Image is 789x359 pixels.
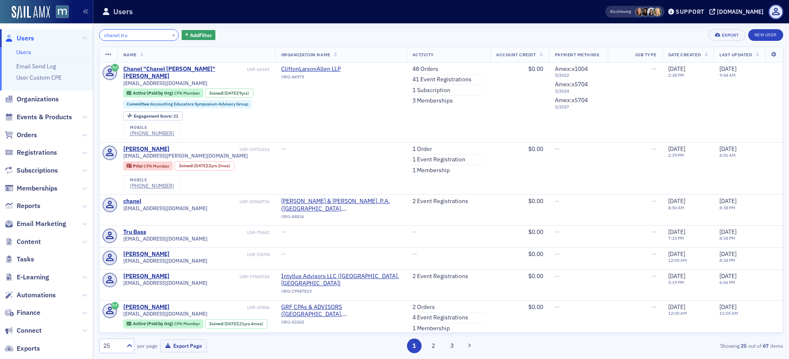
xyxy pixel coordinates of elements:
span: [EMAIL_ADDRESS][DOMAIN_NAME] [123,80,207,86]
a: Automations [5,291,56,300]
div: Committee: [123,100,252,108]
h1: Users [113,7,133,17]
label: per page [137,342,157,349]
a: Intyllus Advisors LLC ([GEOGRAPHIC_DATA], [GEOGRAPHIC_DATA]) [281,273,401,287]
div: USR-75442 [147,230,270,235]
span: [EMAIL_ADDRESS][DOMAIN_NAME] [123,236,207,242]
span: Content [17,237,41,246]
span: Active (Paid by Org) [133,90,174,96]
a: 2 Event Registrations [412,273,468,280]
div: Active (Paid by Org): Active (Paid by Org): CPA Member [123,319,204,329]
a: Organizations [5,95,59,104]
span: $0.00 [528,272,543,280]
time: 8:38 PM [719,257,735,263]
span: [DATE] [719,197,737,205]
span: — [555,272,559,280]
button: 2 [426,339,440,353]
span: [EMAIL_ADDRESS][PERSON_NAME][DOMAIN_NAME] [123,153,248,159]
span: E-Learning [17,273,49,282]
a: chanel [123,198,141,205]
time: 12:00 AM [668,257,687,263]
span: — [555,303,559,311]
time: 8:50 AM [668,205,684,211]
span: [DATE] [719,228,737,236]
time: 8:38 PM [719,205,735,211]
strong: 25 [739,342,748,349]
button: 3 [445,339,459,353]
span: Amex : x5704 [555,80,588,88]
span: Tasks [17,255,34,264]
a: Events & Products [5,113,72,122]
span: GRF CPAs & ADVISORS (Bethesda, MD) [281,304,401,318]
a: [PERSON_NAME] [123,251,170,258]
div: [PHONE_NUMBER] [130,130,174,136]
a: Exports [5,344,40,353]
span: Reports [17,201,40,211]
div: ORG-44975 [281,74,357,83]
time: 8:51 AM [719,152,736,158]
span: [EMAIL_ADDRESS][DOMAIN_NAME] [123,280,207,286]
button: AddFilter [182,30,216,40]
span: [DATE] [225,321,237,326]
time: 8:38 PM [719,235,735,241]
a: Users [16,48,31,56]
a: Connect [5,326,42,335]
a: New User [748,29,783,41]
button: Export Page [160,339,207,352]
a: 2 Orders [412,304,435,311]
span: [DATE] [719,272,737,280]
img: SailAMX [56,5,69,18]
a: Tru Bass [123,228,146,236]
span: Gary R. Bozel & Assoc., P.A. (Towson, MD) [281,198,401,212]
span: Date Created [668,52,701,58]
a: Prior CPA Member [127,163,169,168]
span: Email Marketing [17,219,66,228]
img: SailAMX [12,6,50,19]
a: GRF CPAs & ADVISORS ([GEOGRAPHIC_DATA], [GEOGRAPHIC_DATA]) [281,304,401,318]
span: [DATE] [668,250,685,258]
a: Chanel "Chanel [PERSON_NAME]" [PERSON_NAME] [123,65,246,80]
time: 6:06 PM [719,279,735,285]
span: [DATE] [719,250,737,258]
div: Engagement Score: 21 [123,111,182,121]
div: mobile [130,125,174,130]
span: Joined : [179,163,195,168]
span: Job Type [635,52,657,58]
span: 3 / 2024 [555,88,602,94]
a: [PERSON_NAME] [123,304,170,311]
span: [DATE] [719,65,737,73]
a: Email Send Log [16,63,56,70]
span: 5 / 2022 [555,73,602,78]
a: Finance [5,308,40,317]
a: Orders [5,131,37,140]
span: Memberships [17,184,57,193]
span: [DATE] [719,303,737,311]
a: Content [5,237,41,246]
a: Active (Paid by Org) CPA Member [127,321,200,326]
span: Name [123,52,137,58]
div: (21yrs 4mos) [225,321,263,326]
span: 3 / 2027 [555,104,602,110]
span: Amex : x5704 [555,96,588,104]
span: — [652,250,657,258]
span: — [652,145,657,153]
div: Active (Paid by Org): Active (Paid by Org): CPA Member [123,88,204,98]
div: [DOMAIN_NAME] [717,8,764,15]
span: Account Credit [496,52,536,58]
span: Committee : [127,101,150,107]
a: 1 Subscription [412,87,450,94]
span: — [281,228,286,236]
button: 1 [407,339,422,353]
a: 2 Event Registrations [412,198,468,205]
span: Add Filter [190,31,212,39]
span: Amex : x1004 [555,65,588,73]
span: $0.00 [528,303,543,311]
div: USR-20068756 [142,199,270,204]
span: — [412,228,417,236]
div: [PERSON_NAME] [123,273,170,280]
div: (2yrs 2mos) [194,163,230,168]
a: 3 Memberships [412,97,453,105]
div: USR-19585924 [171,274,270,279]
